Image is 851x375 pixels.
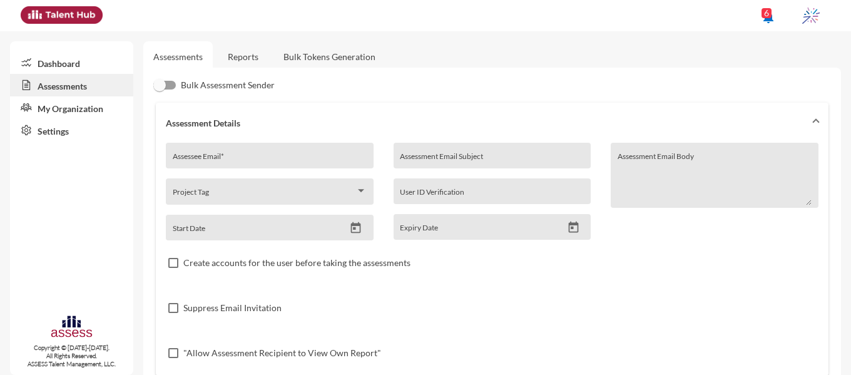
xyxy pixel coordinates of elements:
a: My Organization [10,96,133,119]
mat-expansion-panel-header: Assessment Details [156,103,828,143]
mat-panel-title: Assessment Details [166,118,803,128]
mat-icon: notifications [761,9,776,24]
button: Open calendar [563,221,584,234]
span: Suppress Email Invitation [183,301,282,316]
a: Dashboard [10,51,133,74]
button: Open calendar [345,222,367,235]
span: Bulk Assessment Sender [181,78,275,93]
div: 6 [762,8,772,18]
span: Create accounts for the user before taking the assessments [183,255,410,270]
a: Assessments [10,74,133,96]
a: Assessments [153,51,203,62]
img: assesscompany-logo.png [50,314,93,341]
a: Settings [10,119,133,141]
span: "Allow Assessment Recipient to View Own Report" [183,346,381,361]
p: Copyright © [DATE]-[DATE]. All Rights Reserved. ASSESS Talent Management, LLC. [10,344,133,368]
a: Reports [218,41,268,72]
a: Bulk Tokens Generation [273,41,385,72]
